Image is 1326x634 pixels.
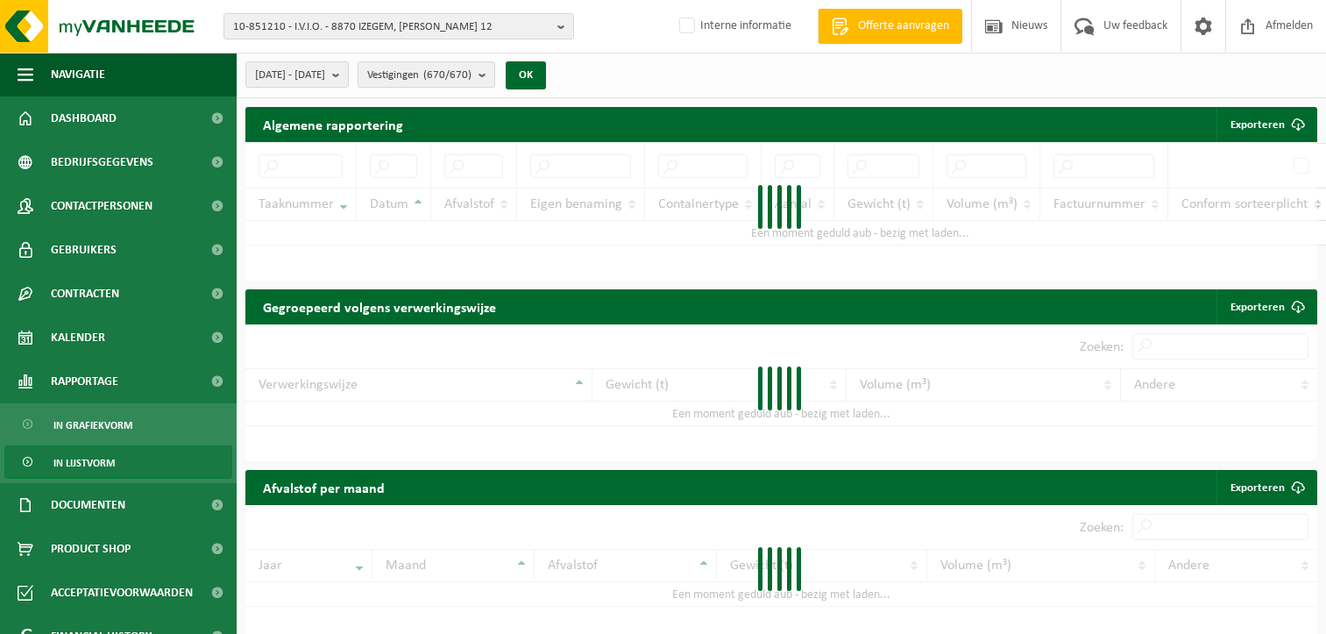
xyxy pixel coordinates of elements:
a: Offerte aanvragen [818,9,962,44]
button: [DATE] - [DATE] [245,61,349,88]
span: Navigatie [51,53,105,96]
span: Contracten [51,272,119,316]
span: In lijstvorm [53,446,115,480]
span: 10-851210 - I.V.I.O. - 8870 IZEGEM, [PERSON_NAME] 12 [233,14,550,40]
label: Interne informatie [676,13,791,39]
button: OK [506,61,546,89]
span: [DATE] - [DATE] [255,62,325,89]
span: Vestigingen [367,62,472,89]
span: Offerte aanvragen [854,18,954,35]
a: Exporteren [1216,289,1315,324]
h2: Algemene rapportering [245,107,421,142]
span: In grafiekvorm [53,409,132,442]
span: Documenten [51,483,125,527]
span: Dashboard [51,96,117,140]
a: In grafiekvorm [4,408,232,441]
button: 10-851210 - I.V.I.O. - 8870 IZEGEM, [PERSON_NAME] 12 [223,13,574,39]
span: Gebruikers [51,228,117,272]
button: Vestigingen(670/670) [358,61,495,88]
span: Kalender [51,316,105,360]
button: Exporteren [1216,107,1315,142]
count: (670/670) [423,69,472,81]
span: Acceptatievoorwaarden [51,571,193,615]
span: Rapportage [51,360,118,403]
span: Product Shop [51,527,131,571]
h2: Gegroepeerd volgens verwerkingswijze [245,289,514,324]
span: Bedrijfsgegevens [51,140,153,184]
h2: Afvalstof per maand [245,470,402,504]
a: Exporteren [1216,470,1315,505]
a: In lijstvorm [4,445,232,479]
span: Contactpersonen [51,184,152,228]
